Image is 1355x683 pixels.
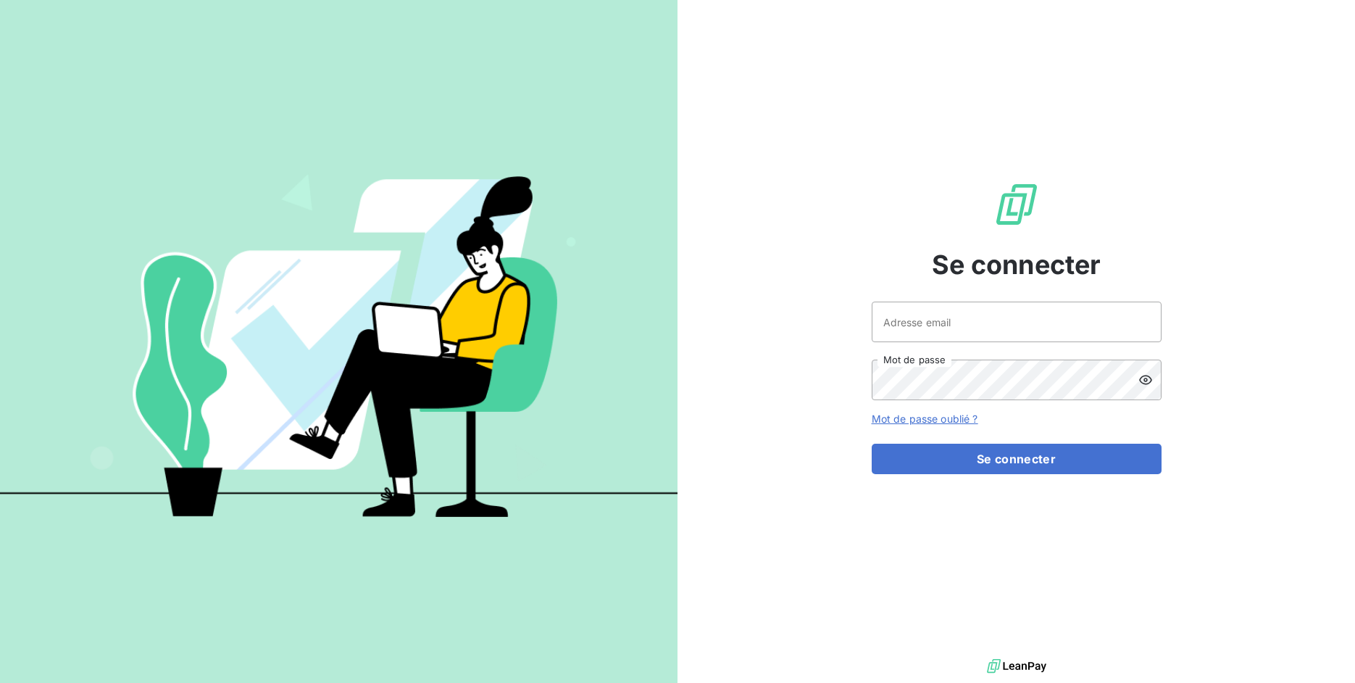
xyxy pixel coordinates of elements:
[872,413,978,425] a: Mot de passe oublié ?
[932,245,1101,284] span: Se connecter
[872,302,1162,342] input: placeholder
[872,444,1162,474] button: Se connecter
[993,181,1040,228] img: Logo LeanPay
[987,655,1046,677] img: logo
